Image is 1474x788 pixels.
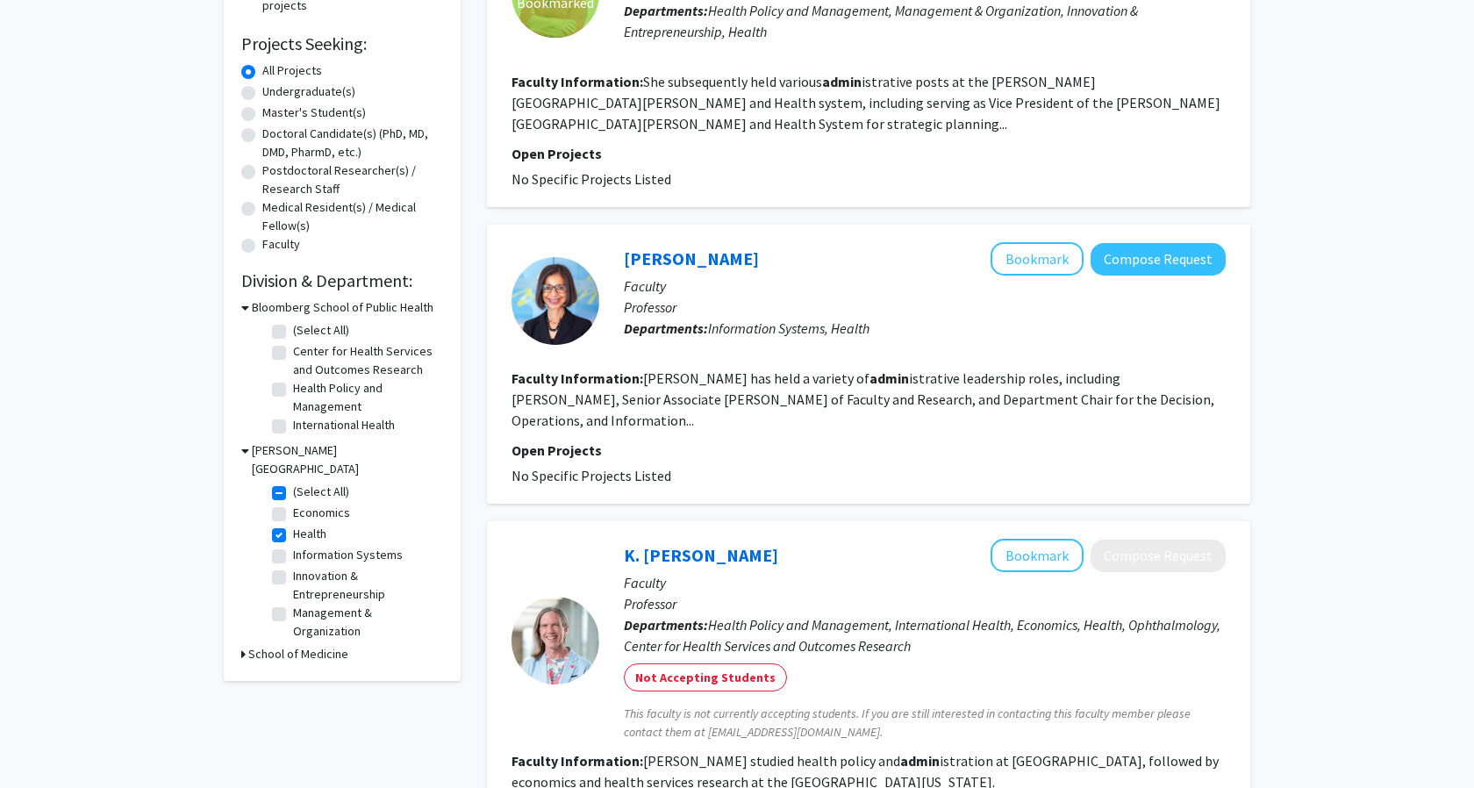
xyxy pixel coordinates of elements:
[512,369,1214,429] fg-read-more: [PERSON_NAME] has held a variety of istrative leadership roles, including [PERSON_NAME], Senior A...
[241,270,443,291] h2: Division & Department:
[13,709,75,775] iframe: Chat
[252,298,433,317] h3: Bloomberg School of Public Health
[512,170,671,188] span: No Specific Projects Listed
[869,369,909,387] b: admin
[624,572,1226,593] p: Faculty
[624,705,1226,741] span: This faculty is not currently accepting students. If you are still interested in contacting this ...
[512,369,643,387] b: Faculty Information:
[262,125,443,161] label: Doctoral Candidate(s) (PhD, MD, DMD, PharmD, etc.)
[624,2,708,19] b: Departments:
[512,73,1220,133] fg-read-more: She subsequently held various istrative posts at the [PERSON_NAME][GEOGRAPHIC_DATA][PERSON_NAME] ...
[293,504,350,522] label: Economics
[293,321,349,340] label: (Select All)
[708,319,869,337] span: Information Systems, Health
[252,441,443,478] h3: [PERSON_NAME][GEOGRAPHIC_DATA]
[900,752,940,770] b: admin
[262,104,366,122] label: Master's Student(s)
[293,379,439,416] label: Health Policy and Management
[822,73,862,90] b: admin
[293,483,349,501] label: (Select All)
[512,73,643,90] b: Faculty Information:
[512,752,643,770] b: Faculty Information:
[262,198,443,235] label: Medical Resident(s) / Medical Fellow(s)
[262,161,443,198] label: Postdoctoral Researcher(s) / Research Staff
[991,242,1084,276] button: Add Ritu Agarwal to Bookmarks
[262,82,355,101] label: Undergraduate(s)
[624,616,1220,655] span: Health Policy and Management, International Health, Economics, Health, Ophthalmology, Center for ...
[512,467,671,484] span: No Specific Projects Listed
[512,143,1226,164] p: Open Projects
[624,544,778,566] a: K. [PERSON_NAME]
[624,297,1226,318] p: Professor
[241,33,443,54] h2: Projects Seeking:
[293,525,326,543] label: Health
[624,2,1138,40] span: Health Policy and Management, Management & Organization, Innovation & Entrepreneurship, Health
[624,663,787,691] mat-chip: Not Accepting Students
[293,567,439,604] label: Innovation & Entrepreneurship
[512,440,1226,461] p: Open Projects
[1091,540,1226,572] button: Compose Request to K. Davina Frick
[248,645,348,663] h3: School of Medicine
[624,616,708,634] b: Departments:
[262,61,322,80] label: All Projects
[262,235,300,254] label: Faculty
[293,342,439,379] label: Center for Health Services and Outcomes Research
[991,539,1084,572] button: Add K. Davina Frick to Bookmarks
[624,593,1226,614] p: Professor
[624,247,759,269] a: [PERSON_NAME]
[293,416,395,434] label: International Health
[624,319,708,337] b: Departments:
[293,604,439,641] label: Management & Organization
[624,276,1226,297] p: Faculty
[1091,243,1226,276] button: Compose Request to Ritu Agarwal
[293,546,403,564] label: Information Systems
